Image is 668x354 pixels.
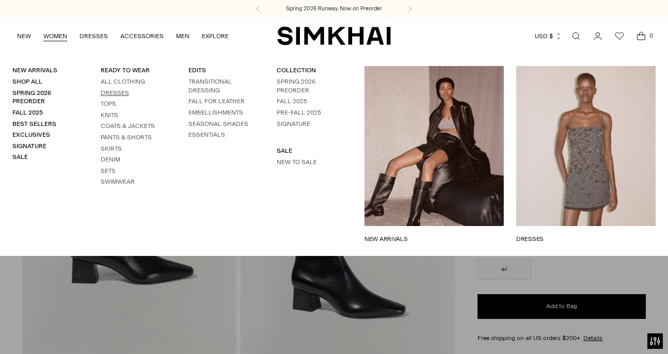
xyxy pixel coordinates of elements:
[17,25,31,47] a: NEW
[79,25,108,47] a: DRESSES
[286,5,382,13] a: Spring 2026 Runway, Now on Preorder
[587,26,608,46] a: Go to the account page
[120,25,164,47] a: ACCESSORIES
[43,25,67,47] a: WOMEN
[646,31,656,40] span: 0
[631,26,651,46] a: Open cart modal
[202,25,229,47] a: EXPLORE
[535,25,562,47] button: USD $
[566,26,586,46] a: Open search modal
[8,315,104,346] iframe: Sign Up via Text for Offers
[609,26,630,46] a: Wishlist
[176,25,189,47] a: MEN
[277,26,391,46] a: SIMKHAI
